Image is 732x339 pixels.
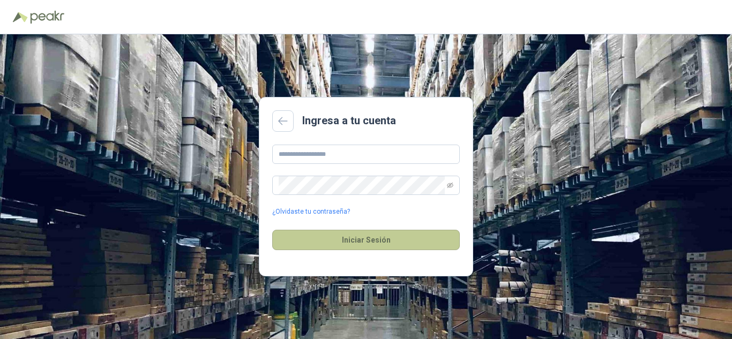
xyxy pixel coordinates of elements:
button: Iniciar Sesión [272,230,460,250]
span: eye-invisible [447,182,453,189]
a: ¿Olvidaste tu contraseña? [272,207,350,217]
img: Peakr [30,11,64,24]
img: Logo [13,12,28,22]
h2: Ingresa a tu cuenta [302,112,396,129]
